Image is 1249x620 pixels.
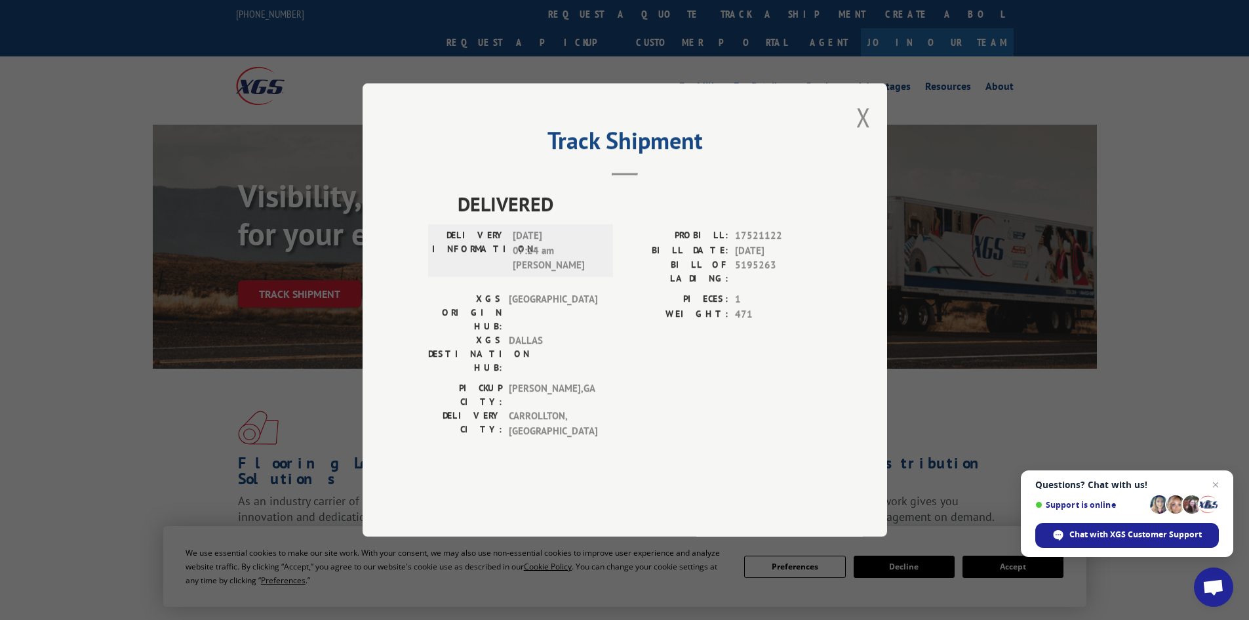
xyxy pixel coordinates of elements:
span: DELIVERED [458,189,822,218]
h2: Track Shipment [428,131,822,156]
span: 17521122 [735,228,822,243]
span: [GEOGRAPHIC_DATA] [509,292,597,333]
label: XGS ORIGIN HUB: [428,292,502,333]
span: CARROLLTON , [GEOGRAPHIC_DATA] [509,409,597,438]
span: Close chat [1208,477,1223,493]
span: Support is online [1035,500,1145,510]
span: 471 [735,307,822,322]
label: XGS DESTINATION HUB: [428,333,502,375]
label: DELIVERY INFORMATION: [432,228,506,273]
label: PIECES: [625,292,728,307]
label: BILL OF LADING: [625,258,728,285]
span: Chat with XGS Customer Support [1069,529,1202,541]
span: 5195263 [735,258,822,285]
div: Chat with XGS Customer Support [1035,523,1219,548]
span: [PERSON_NAME] , GA [509,381,597,409]
label: DELIVERY CITY: [428,409,502,438]
button: Close modal [856,100,871,134]
label: WEIGHT: [625,307,728,322]
span: 1 [735,292,822,307]
span: Questions? Chat with us! [1035,480,1219,490]
label: BILL DATE: [625,243,728,258]
label: PROBILL: [625,228,728,243]
span: [DATE] [735,243,822,258]
div: Open chat [1194,568,1233,607]
span: [DATE] 07:24 am [PERSON_NAME] [513,228,601,273]
span: DALLAS [509,333,597,375]
label: PICKUP CITY: [428,381,502,409]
